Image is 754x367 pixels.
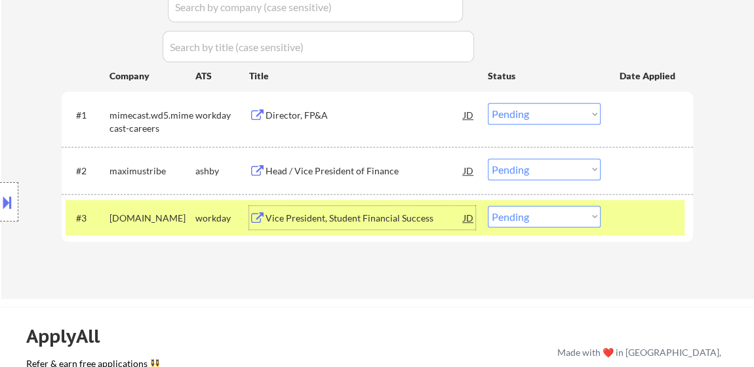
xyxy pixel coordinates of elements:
div: ATS [195,69,249,83]
div: ApplyAll [26,325,115,347]
div: JD [462,159,475,182]
div: Head / Vice President of Finance [266,164,464,178]
div: Director, FP&A [266,109,464,122]
div: Title [249,69,475,83]
div: Date Applied [620,69,677,83]
div: Status [488,64,601,87]
div: JD [462,206,475,229]
div: Company [109,69,195,83]
div: JD [462,103,475,126]
div: Vice President, Student Financial Success [266,212,464,225]
input: Search by title (case sensitive) [163,31,474,62]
